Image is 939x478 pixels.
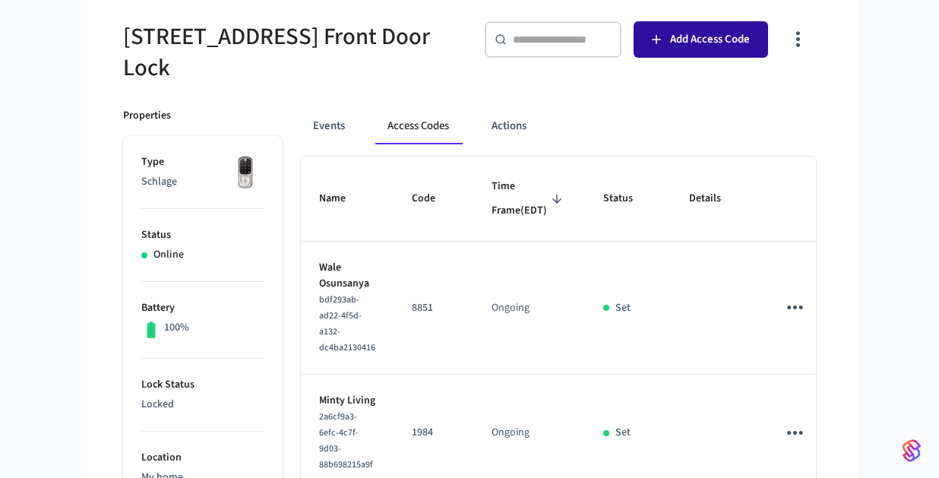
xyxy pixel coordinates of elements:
p: Status [141,227,264,243]
p: Set [615,300,631,316]
span: Details [689,187,741,211]
p: Minty Living [319,393,375,409]
p: Battery [141,300,264,316]
p: Type [141,154,264,170]
p: 1984 [412,425,455,441]
p: Properties [123,108,171,124]
button: Add Access Code [634,21,768,58]
p: Set [615,425,631,441]
p: Online [153,247,184,263]
p: Wale Osunsanya [319,260,375,292]
span: Time Frame(EDT) [492,175,567,223]
p: Location [141,450,264,466]
span: Name [319,187,365,211]
h5: [STREET_ADDRESS] Front Door Lock [123,21,460,84]
div: ant example [301,108,816,144]
button: Events [301,108,357,144]
p: 8851 [412,300,455,316]
img: Yale Assure Touchscreen Wifi Smart Lock, Satin Nickel, Front [226,154,264,192]
p: Lock Status [141,377,264,393]
span: Add Access Code [670,30,750,49]
span: 2a6cf9a3-6efc-4c7f-9d03-88b698215a9f [319,410,373,471]
button: Actions [479,108,539,144]
span: bdf293ab-ad22-4f5d-a132-dc4ba2130416 [319,293,375,354]
span: Status [603,187,653,211]
p: 100% [164,320,189,336]
p: Schlage [141,174,264,190]
td: Ongoing [473,242,585,375]
p: Locked [141,397,264,413]
span: Code [412,187,455,211]
button: Access Codes [375,108,461,144]
img: SeamLogoGradient.69752ec5.svg [903,438,921,463]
